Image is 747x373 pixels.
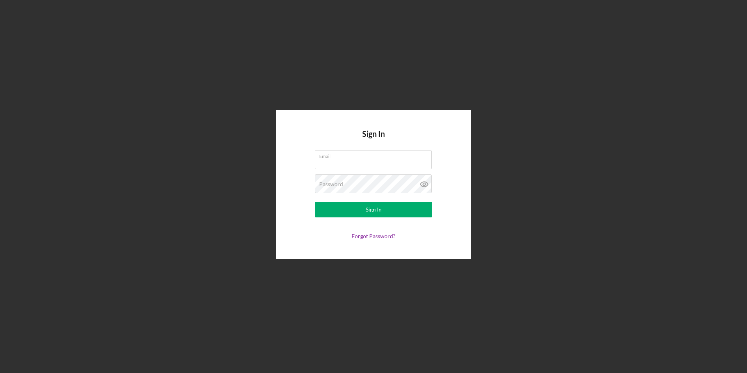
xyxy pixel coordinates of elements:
[319,151,432,159] label: Email
[366,202,382,217] div: Sign In
[362,129,385,150] h4: Sign In
[352,233,395,239] a: Forgot Password?
[319,181,343,187] label: Password
[315,202,432,217] button: Sign In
